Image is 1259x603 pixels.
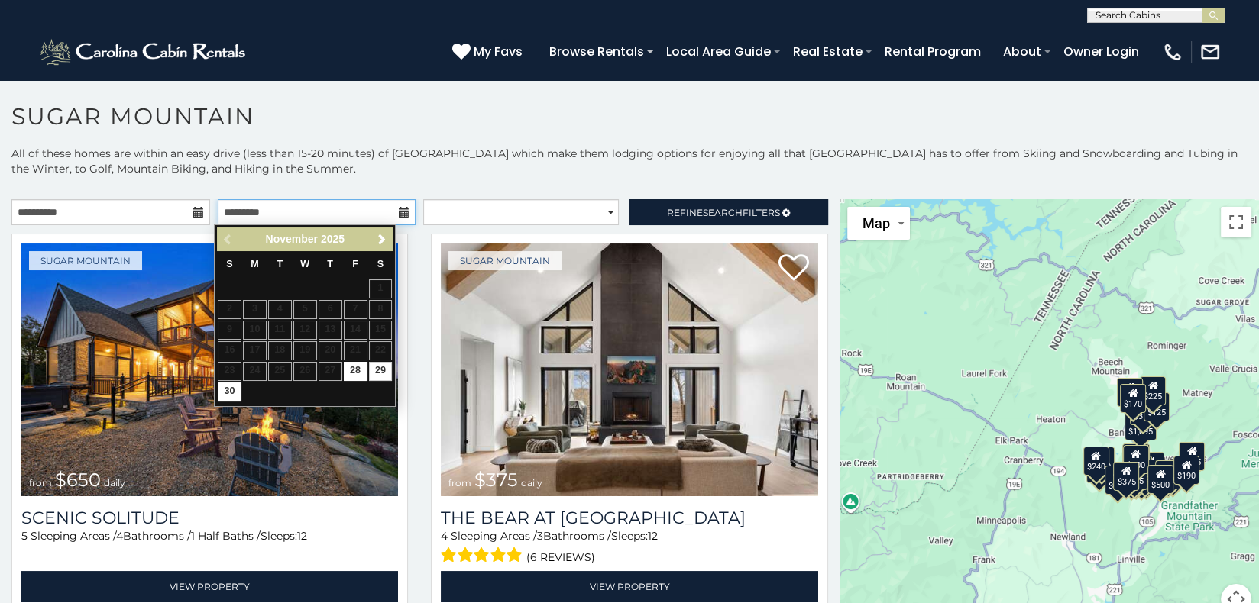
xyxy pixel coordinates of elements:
[474,42,523,61] span: My Favs
[321,233,345,245] span: 2025
[1118,378,1144,407] div: $240
[1162,41,1183,63] img: phone-regular-white.png
[659,38,778,65] a: Local Area Guide
[1147,465,1173,494] div: $500
[441,243,817,496] img: The Bear At Sugar Mountain
[116,529,123,543] span: 4
[1199,41,1221,63] img: mail-regular-white.png
[1155,460,1181,489] div: $195
[441,508,817,528] a: The Bear At [GEOGRAPHIC_DATA]
[1083,447,1109,476] div: $240
[1144,392,1170,421] div: $125
[785,38,870,65] a: Real Estate
[372,230,391,249] a: Next
[648,529,658,543] span: 12
[474,469,518,491] span: $375
[1174,456,1200,485] div: $190
[1138,452,1164,481] div: $200
[1123,445,1149,474] div: $300
[327,259,333,269] span: Thursday
[218,382,241,401] a: 30
[703,207,743,218] span: Search
[441,571,817,602] a: View Property
[778,253,809,285] a: Add to favorites
[21,243,398,496] a: Scenic Solitude from $650 daily
[376,234,388,246] span: Next
[251,259,259,269] span: Monday
[1120,384,1146,413] div: $170
[21,571,398,602] a: View Property
[104,477,125,489] span: daily
[1122,443,1148,472] div: $190
[29,477,52,489] span: from
[863,215,890,231] span: Map
[226,259,232,269] span: Sunday
[1114,462,1140,491] div: $375
[1056,38,1147,65] a: Owner Login
[377,259,384,269] span: Saturday
[526,547,595,567] span: (6 reviews)
[452,42,526,62] a: My Favs
[441,243,817,496] a: The Bear At Sugar Mountain from $375 daily
[542,38,652,65] a: Browse Rentals
[297,529,307,543] span: 12
[344,362,367,381] a: 28
[877,38,989,65] a: Rental Program
[448,251,562,270] a: Sugar Mountain
[441,508,817,528] h3: The Bear At Sugar Mountain
[995,38,1049,65] a: About
[1125,411,1157,440] div: $1,095
[667,207,780,218] span: Refine Filters
[21,529,28,543] span: 5
[1179,442,1205,471] div: $155
[352,259,358,269] span: Friday
[1221,207,1251,237] button: Toggle fullscreen view
[441,528,817,567] div: Sleeping Areas / Bathrooms / Sleeps:
[369,362,393,381] a: 29
[21,243,398,496] img: Scenic Solitude
[277,259,283,269] span: Tuesday
[1141,376,1167,405] div: $225
[55,469,101,491] span: $650
[537,529,543,543] span: 3
[38,37,250,67] img: White-1-2.png
[29,251,142,270] a: Sugar Mountain
[448,477,471,489] span: from
[191,529,261,543] span: 1 Half Baths /
[266,233,318,245] span: November
[521,477,542,489] span: daily
[21,508,398,528] a: Scenic Solitude
[21,528,398,567] div: Sleeping Areas / Bathrooms / Sleeps:
[629,199,828,225] a: RefineSearchFilters
[847,207,910,240] button: Change map style
[1105,466,1131,495] div: $650
[300,259,309,269] span: Wednesday
[441,529,448,543] span: 4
